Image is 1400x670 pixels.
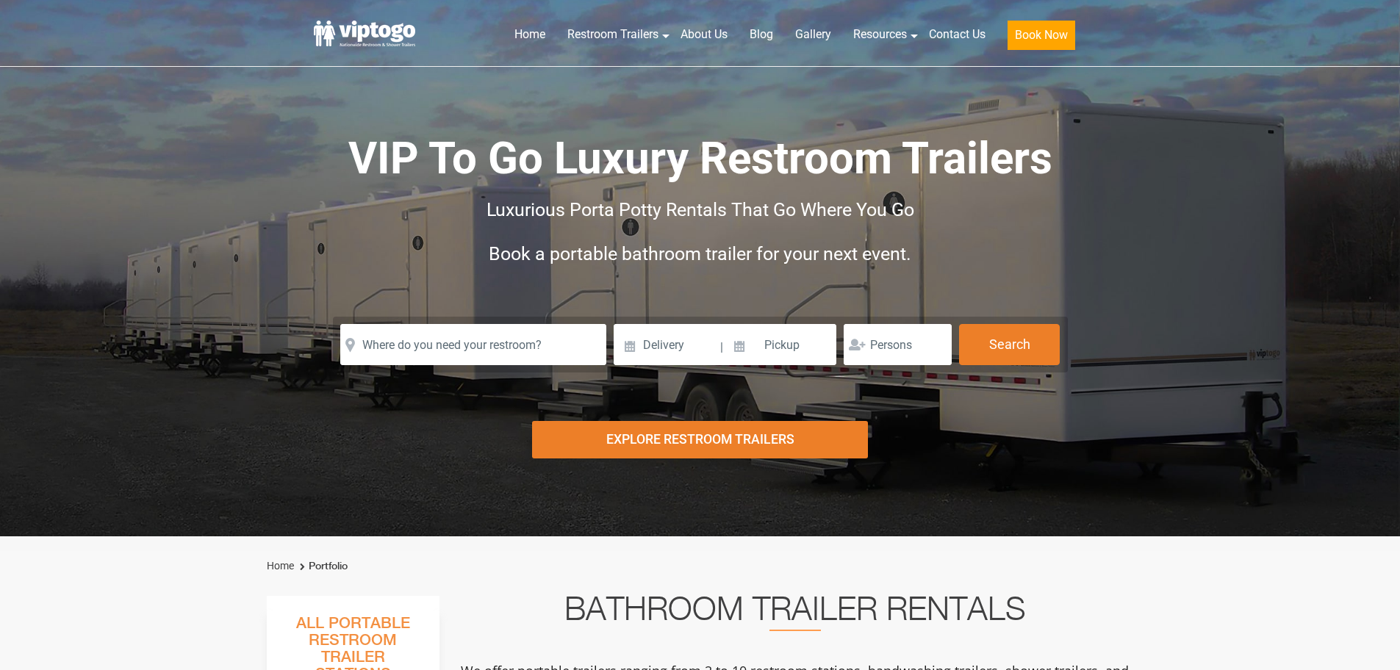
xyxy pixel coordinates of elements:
button: Search [959,324,1060,365]
a: Contact Us [918,18,997,51]
li: Portfolio [296,558,348,575]
a: Gallery [784,18,842,51]
a: Blog [739,18,784,51]
a: Book Now [997,18,1086,59]
a: Resources [842,18,918,51]
a: Home [267,560,294,572]
a: Home [503,18,556,51]
span: | [720,324,723,371]
input: Pickup [725,324,837,365]
input: Where do you need your restroom? [340,324,606,365]
input: Delivery [614,324,719,365]
a: About Us [670,18,739,51]
a: Restroom Trailers [556,18,670,51]
span: Book a portable bathroom trailer for your next event. [489,243,911,264]
div: Explore Restroom Trailers [532,421,868,458]
input: Persons [844,324,952,365]
span: Luxurious Porta Potty Rentals That Go Where You Go [487,199,914,220]
button: Book Now [1008,21,1075,50]
h2: Bathroom Trailer Rentals [459,596,1131,631]
span: VIP To Go Luxury Restroom Trailers [348,132,1052,184]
